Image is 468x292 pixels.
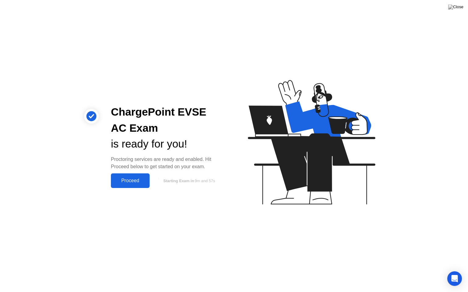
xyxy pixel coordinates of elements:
[153,175,224,186] button: Starting Exam in9m and 57s
[111,136,224,152] div: is ready for you!
[111,173,150,188] button: Proceed
[111,104,224,136] div: ChargePoint EVSE AC Exam
[447,271,462,286] div: Open Intercom Messenger
[195,179,215,183] span: 9m and 57s
[448,5,463,9] img: Close
[113,178,148,183] div: Proceed
[111,156,224,170] div: Proctoring services are ready and enabled. Hit Proceed below to get started on your exam.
